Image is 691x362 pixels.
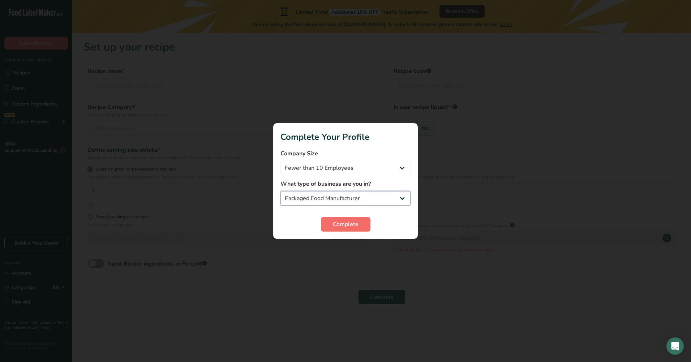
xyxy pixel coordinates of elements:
button: Complete [321,217,370,232]
span: Complete [333,220,359,229]
div: Open Intercom Messenger [666,337,684,355]
h1: Complete Your Profile [280,130,411,143]
label: Company Size [280,149,411,158]
label: What type of business are you in? [280,180,411,188]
